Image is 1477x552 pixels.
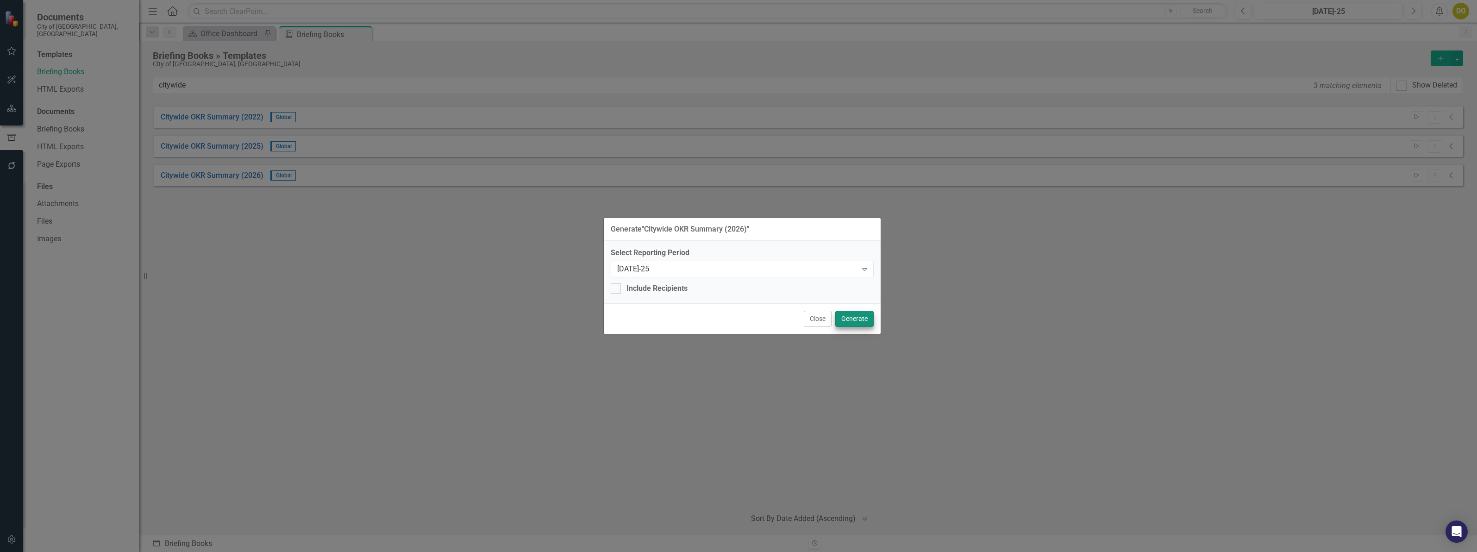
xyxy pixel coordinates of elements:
label: Select Reporting Period [611,248,874,258]
div: [DATE]-25 [617,263,857,274]
button: Close [804,311,832,327]
div: Open Intercom Messenger [1446,521,1468,543]
button: Generate [835,311,874,327]
div: Include Recipients [626,283,688,294]
div: Generate " Citywide OKR Summary (2026) " [611,225,749,233]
